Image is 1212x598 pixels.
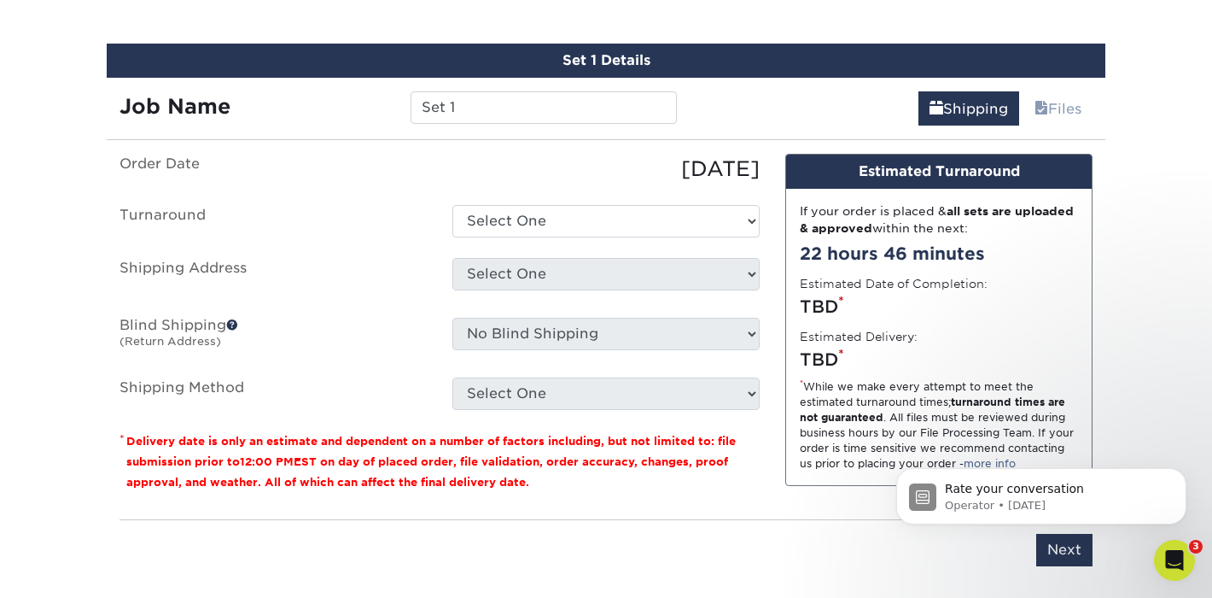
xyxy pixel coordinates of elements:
[119,335,221,348] small: (Return Address)
[240,455,294,468] span: 12:00 PM
[126,435,736,489] small: Delivery date is only an estimate and dependent on a number of factors including, but not limited...
[107,154,440,185] label: Order Date
[800,396,1065,424] strong: turnaround times are not guaranteed
[107,205,440,237] label: Turnaround
[1023,91,1093,126] a: Files
[800,294,1078,320] div: TBD
[119,94,230,119] strong: Job Name
[786,155,1092,189] div: Estimated Turnaround
[1154,540,1195,581] iframe: Intercom live chat
[918,91,1019,126] a: Shipping
[929,101,943,117] span: shipping
[800,379,1078,472] div: While we make every attempt to meet the estimated turnaround times; . All files must be reviewed ...
[800,275,988,292] label: Estimated Date of Completion:
[411,91,676,124] input: Enter a job name
[800,202,1078,237] div: If your order is placed & within the next:
[800,347,1078,372] div: TBD
[107,378,440,410] label: Shipping Method
[800,241,1078,267] div: 22 hours 46 minutes
[871,432,1212,552] iframe: Intercom notifications message
[4,546,145,592] iframe: Google Customer Reviews
[440,154,772,185] div: [DATE]
[107,44,1105,78] div: Set 1 Details
[800,328,918,345] label: Estimated Delivery:
[107,318,440,357] label: Blind Shipping
[107,258,440,297] label: Shipping Address
[1034,101,1048,117] span: files
[1189,540,1203,554] span: 3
